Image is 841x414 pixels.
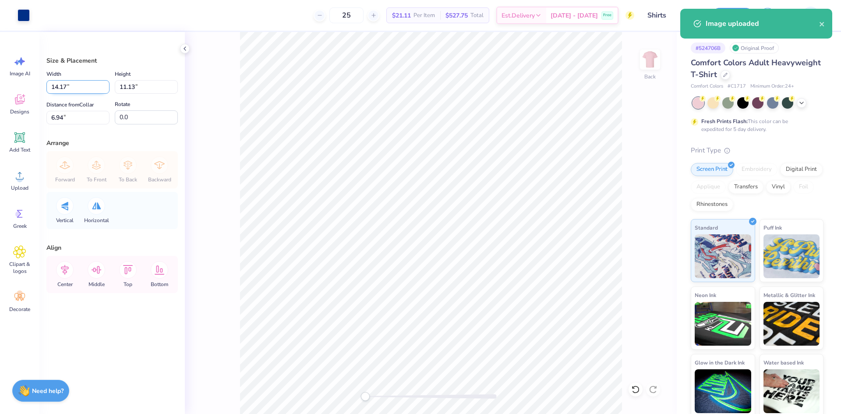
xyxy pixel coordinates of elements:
[763,302,820,346] img: Metallic & Glitter Ink
[763,369,820,413] img: Water based Ink
[706,18,819,29] div: Image uploaded
[10,70,30,77] span: Image AI
[819,18,825,29] button: close
[13,223,27,230] span: Greek
[763,290,815,300] span: Metallic & Glitter Ink
[691,180,726,194] div: Applique
[9,306,30,313] span: Decorate
[502,11,535,20] span: Est. Delivery
[780,163,823,176] div: Digital Print
[730,42,779,53] div: Original Proof
[691,83,723,90] span: Comfort Colors
[361,392,370,401] div: Accessibility label
[9,146,30,153] span: Add Text
[413,11,435,20] span: Per Item
[46,138,178,148] div: Arrange
[644,73,656,81] div: Back
[46,56,178,65] div: Size & Placement
[766,180,791,194] div: Vinyl
[695,223,718,232] span: Standard
[445,11,468,20] span: $527.75
[603,12,611,18] span: Free
[392,11,411,20] span: $21.11
[793,180,814,194] div: Foil
[750,83,794,90] span: Minimum Order: 24 +
[786,7,823,24] a: AN
[11,184,28,191] span: Upload
[691,163,733,176] div: Screen Print
[10,108,29,115] span: Designs
[57,281,73,288] span: Center
[763,234,820,278] img: Puff Ink
[329,7,364,23] input: – –
[691,57,821,80] span: Comfort Colors Adult Heavyweight T-Shirt
[763,358,804,367] span: Water based Ink
[695,234,751,278] img: Standard
[701,117,809,133] div: This color can be expedited for 5 day delivery.
[56,217,74,224] span: Vertical
[701,118,748,125] strong: Fresh Prints Flash:
[691,145,823,156] div: Print Type
[691,42,725,53] div: # 524706B
[151,281,168,288] span: Bottom
[641,51,659,68] img: Back
[728,180,763,194] div: Transfers
[691,198,733,211] div: Rhinestones
[46,69,61,79] label: Width
[124,281,132,288] span: Top
[728,83,746,90] span: # C1717
[695,290,716,300] span: Neon Ink
[695,302,751,346] img: Neon Ink
[736,163,777,176] div: Embroidery
[46,99,94,110] label: Distance from Collar
[641,7,705,24] input: Untitled Design
[46,243,178,252] div: Align
[5,261,34,275] span: Clipart & logos
[695,369,751,413] img: Glow in the Dark Ink
[84,217,109,224] span: Horizontal
[32,387,64,395] strong: Need help?
[115,99,130,110] label: Rotate
[470,11,484,20] span: Total
[695,358,745,367] span: Glow in the Dark Ink
[802,7,820,24] img: Arlo Noche
[88,281,105,288] span: Middle
[763,223,782,232] span: Puff Ink
[551,11,598,20] span: [DATE] - [DATE]
[115,69,131,79] label: Height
